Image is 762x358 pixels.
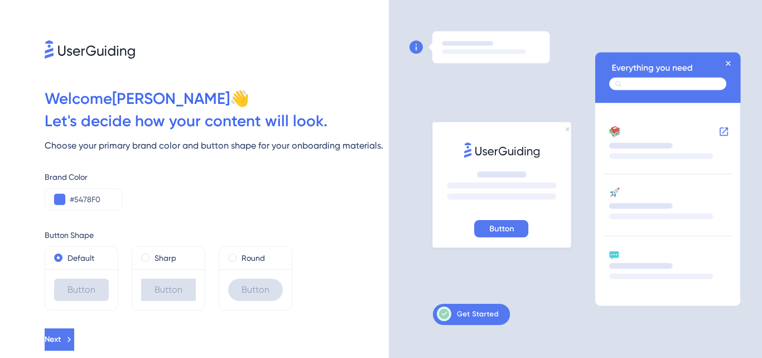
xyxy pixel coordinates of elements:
div: Welcome [PERSON_NAME] 👋 [45,88,389,110]
label: Round [242,251,265,265]
div: Choose your primary brand color and button shape for your onboarding materials. [45,139,389,152]
div: Button [228,279,283,301]
div: Let ' s decide how your content will look. [45,110,389,132]
div: Brand Color [45,170,389,184]
span: Next [45,333,61,346]
label: Default [67,251,94,265]
button: Next [45,328,74,351]
div: Button [54,279,109,301]
div: Button Shape [45,228,389,242]
label: Sharp [155,251,176,265]
div: Button [141,279,196,301]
